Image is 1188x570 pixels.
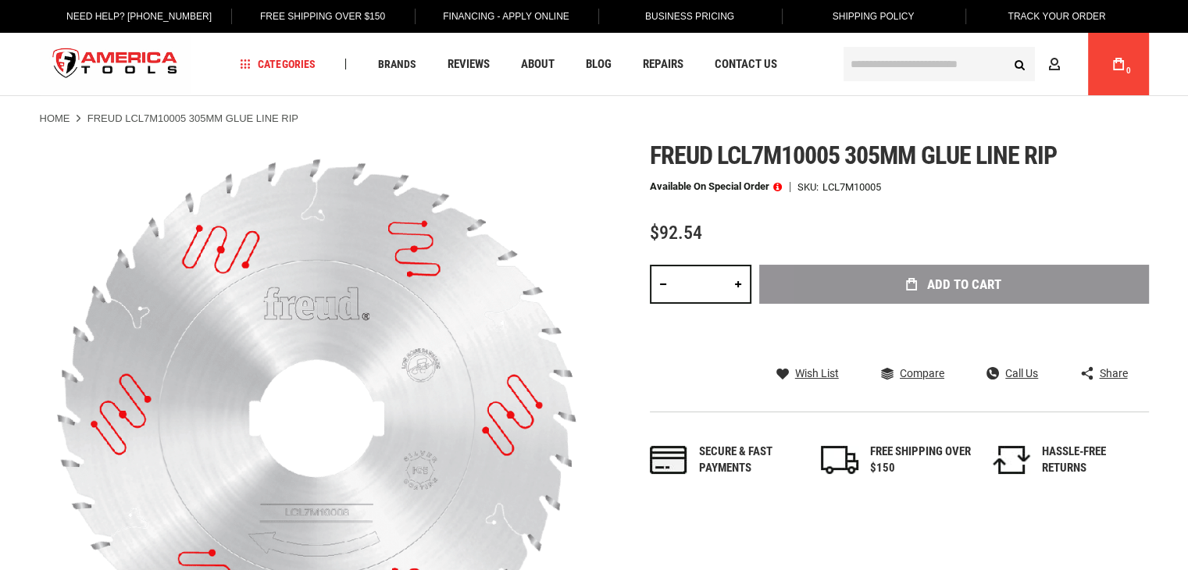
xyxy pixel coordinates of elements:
a: Blog [578,54,618,75]
div: HASSLE-FREE RETURNS [1042,444,1143,477]
span: Freud lcl7m10005 305mm glue line rip [650,141,1057,170]
img: shipping [821,446,858,474]
span: Shipping Policy [833,11,915,22]
a: Contact Us [707,54,783,75]
span: Categories [240,59,315,69]
a: About [513,54,561,75]
a: Reviews [440,54,496,75]
a: Home [40,112,70,126]
img: America Tools [40,35,191,94]
img: returns [993,446,1030,474]
span: Wish List [795,368,839,379]
a: Categories [233,54,322,75]
div: LCL7M10005 [822,182,881,192]
a: Brands [370,54,423,75]
span: 0 [1126,66,1131,75]
span: Compare [900,368,944,379]
span: Share [1099,368,1127,379]
p: Available on Special Order [650,181,782,192]
span: Contact Us [714,59,776,70]
span: Call Us [1005,368,1038,379]
div: Secure & fast payments [699,444,801,477]
span: Reviews [447,59,489,70]
span: $92.54 [650,222,702,244]
img: payments [650,446,687,474]
a: Call Us [986,366,1038,380]
div: FREE SHIPPING OVER $150 [870,444,972,477]
a: Compare [881,366,944,380]
span: Blog [585,59,611,70]
span: Brands [377,59,416,69]
a: Wish List [776,366,839,380]
strong: FREUD LCL7M10005 305MM GLUE LINE RIP [87,112,298,124]
span: Repairs [642,59,683,70]
strong: SKU [797,182,822,192]
a: store logo [40,35,191,94]
button: Search [1005,49,1035,79]
a: Repairs [635,54,690,75]
span: About [520,59,554,70]
a: 0 [1104,33,1133,95]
